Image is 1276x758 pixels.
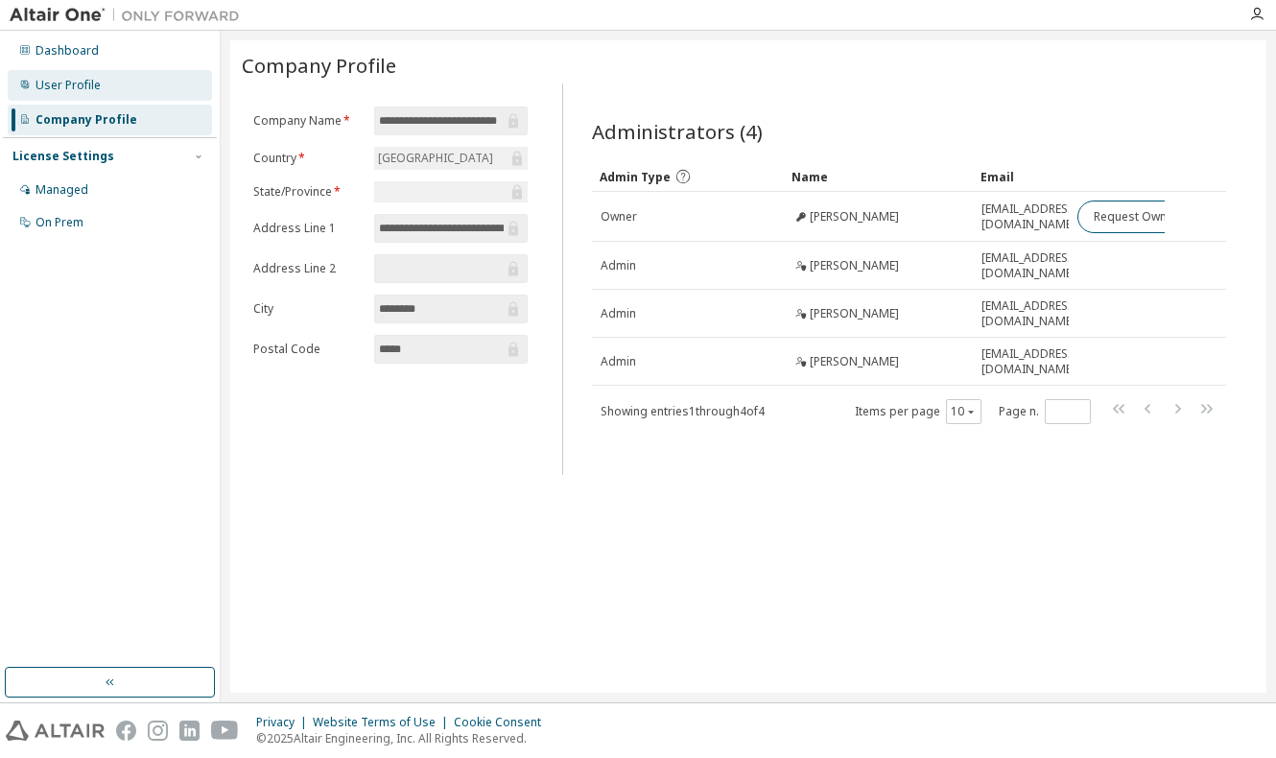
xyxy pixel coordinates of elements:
[35,112,137,128] div: Company Profile
[116,721,136,741] img: facebook.svg
[810,306,899,321] span: [PERSON_NAME]
[253,113,363,129] label: Company Name
[12,149,114,164] div: License Settings
[592,118,763,145] span: Administrators (4)
[999,399,1091,424] span: Page n.
[601,306,636,321] span: Admin
[810,354,899,369] span: [PERSON_NAME]
[253,151,363,166] label: Country
[211,721,239,741] img: youtube.svg
[179,721,200,741] img: linkedin.svg
[10,6,249,25] img: Altair One
[253,342,363,357] label: Postal Code
[35,215,83,230] div: On Prem
[792,161,966,192] div: Name
[253,301,363,317] label: City
[601,403,765,419] span: Showing entries 1 through 4 of 4
[6,721,105,741] img: altair_logo.svg
[253,261,363,276] label: Address Line 2
[253,221,363,236] label: Address Line 1
[374,147,527,170] div: [GEOGRAPHIC_DATA]
[35,182,88,198] div: Managed
[375,148,496,169] div: [GEOGRAPHIC_DATA]
[981,161,1061,192] div: Email
[601,354,636,369] span: Admin
[981,346,1078,377] span: [EMAIL_ADDRESS][DOMAIN_NAME]
[855,399,981,424] span: Items per page
[1077,201,1240,233] button: Request Owner Change
[810,258,899,273] span: [PERSON_NAME]
[253,184,363,200] label: State/Province
[35,43,99,59] div: Dashboard
[981,298,1078,329] span: [EMAIL_ADDRESS][DOMAIN_NAME]
[148,721,168,741] img: instagram.svg
[981,250,1078,281] span: [EMAIL_ADDRESS][DOMAIN_NAME]
[35,78,101,93] div: User Profile
[242,52,396,79] span: Company Profile
[951,404,977,419] button: 10
[601,209,637,225] span: Owner
[256,730,553,746] p: © 2025 Altair Engineering, Inc. All Rights Reserved.
[313,715,454,730] div: Website Terms of Use
[981,201,1078,232] span: [EMAIL_ADDRESS][DOMAIN_NAME]
[454,715,553,730] div: Cookie Consent
[256,715,313,730] div: Privacy
[600,169,671,185] span: Admin Type
[810,209,899,225] span: [PERSON_NAME]
[601,258,636,273] span: Admin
